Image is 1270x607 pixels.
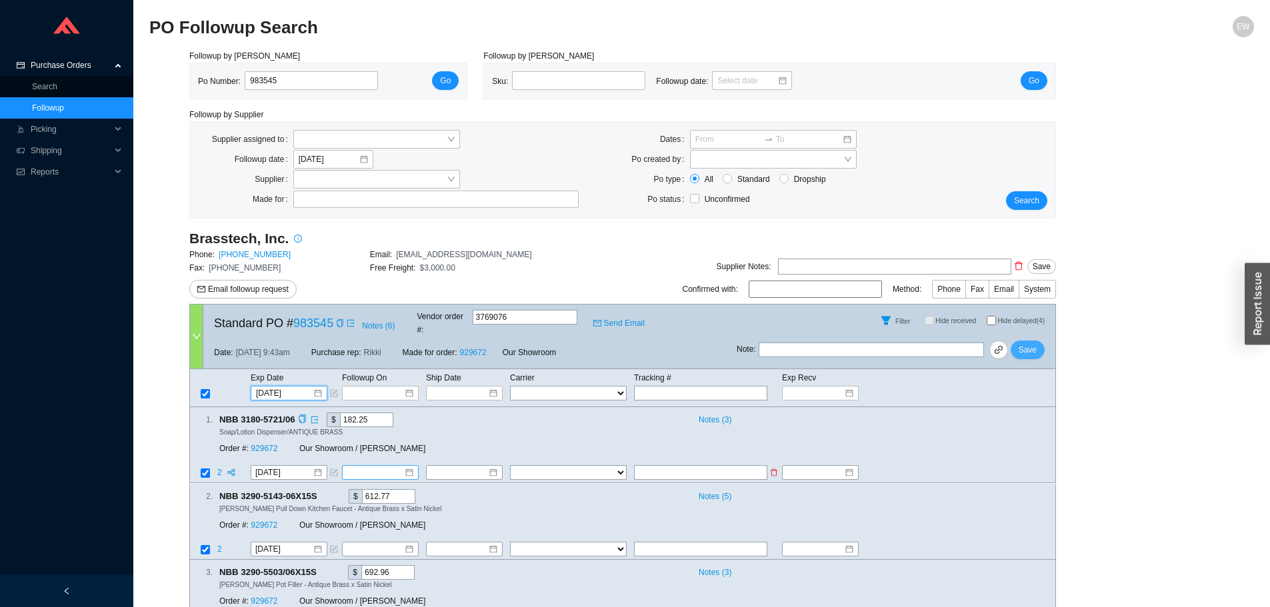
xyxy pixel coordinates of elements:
span: Filter [895,318,910,325]
span: Order #: [219,444,249,454]
span: Phone [937,285,961,294]
span: form [330,545,338,553]
span: delete [770,469,778,477]
a: export [347,316,355,330]
span: Followup by Supplier [189,110,263,119]
div: Copy [320,489,329,504]
span: Our Showroom [503,346,557,359]
a: 983545 [293,316,333,330]
span: Go [1029,74,1039,87]
span: Search [1014,194,1039,207]
span: down [192,332,201,341]
button: Go [432,71,459,90]
span: Fax: [189,263,205,273]
label: Po type: [654,170,690,189]
span: partition [227,468,235,478]
div: Copy [336,316,344,330]
span: Go [440,74,451,87]
span: Followup by [PERSON_NAME] [189,51,300,61]
span: to [764,135,773,144]
button: Notes (5) [693,489,732,498]
span: delete [1012,261,1025,271]
span: Notes ( 3 ) [699,566,731,579]
a: 929672 [251,520,277,530]
span: Order #: [219,597,249,606]
span: Ship Date [426,373,461,382]
a: export [307,413,319,426]
span: Fax [971,285,984,294]
span: left [63,587,71,595]
span: Save [1019,343,1037,356]
span: NBB 3180-5721/06 [219,412,307,427]
span: Free Freight: [370,263,416,273]
span: Notes ( 6 ) [362,319,395,332]
span: Picking [31,119,111,140]
a: Followup [32,103,64,113]
span: Phone: [189,250,215,259]
input: Hide delayed(4) [987,316,996,325]
div: 1 . [190,413,213,426]
a: Search [32,82,57,91]
span: export [347,319,355,327]
span: Reports [31,161,111,183]
button: Filter [875,310,897,331]
button: Save [1011,340,1045,359]
input: 9/17/2025 [299,153,359,166]
button: Go [1021,71,1047,90]
span: copy [336,319,344,327]
span: Save [1033,260,1051,273]
span: System [1024,285,1051,294]
span: Soap/Lotion Dispenser/ANTIQUE BRASS [219,428,343,436]
a: 929672 [251,597,277,606]
a: link [989,340,1008,359]
span: mail [197,285,205,295]
span: form [330,469,338,477]
div: Copy [319,565,328,580]
span: $3,000.00 [420,263,455,273]
h2: PO Followup Search [149,16,978,39]
div: Po Number: [198,71,389,91]
input: 11/2/2025 [256,386,313,400]
input: To [776,133,842,146]
input: 11/2/2025 [255,466,313,480]
span: Followup On [342,373,387,382]
div: $ [327,412,340,427]
span: NBB 3290-5143-06X15S [219,489,329,504]
input: 11/2/2025 [255,542,313,556]
span: Carrier [510,373,535,382]
span: Notes ( 5 ) [699,490,731,503]
span: info-circle [289,235,307,243]
span: Unconfirmed [705,195,750,204]
label: Po created by: [631,150,689,169]
div: $ [348,565,361,580]
div: 2 . [190,490,213,503]
span: Exp Recv [782,373,816,382]
span: mail [593,319,601,327]
span: Our Showroom / [PERSON_NAME] [299,520,425,530]
span: NBB 3290-5503/06X15S [219,565,328,580]
button: Notes (3) [693,565,732,574]
span: Dropship [789,173,831,186]
span: 2 [217,544,224,554]
div: Sku: Followup date: [492,71,803,91]
span: [PERSON_NAME] Pull Down Kitchen Faucet - Antique Brass x Satin Nickel [219,505,441,512]
span: form [330,389,338,397]
span: swap-right [764,135,773,144]
span: Vendor order # : [417,310,470,336]
span: Shipping [31,140,111,161]
span: Purchase rep: [311,346,361,359]
label: Made for: [253,190,293,209]
a: 929672 [460,348,487,357]
span: Order #: [219,520,249,530]
span: filter [876,315,896,326]
span: copy [298,415,307,424]
span: Exp Date [251,373,283,382]
button: Notes (3) [693,412,732,422]
div: $ [349,489,362,504]
span: 2 [217,468,224,478]
span: Notes ( 3 ) [699,413,731,426]
h3: Brasstech, Inc. [189,229,289,248]
span: Our Showroom / [PERSON_NAME] [299,597,425,606]
button: Search [1006,191,1047,210]
span: Standard PO # [214,313,333,333]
